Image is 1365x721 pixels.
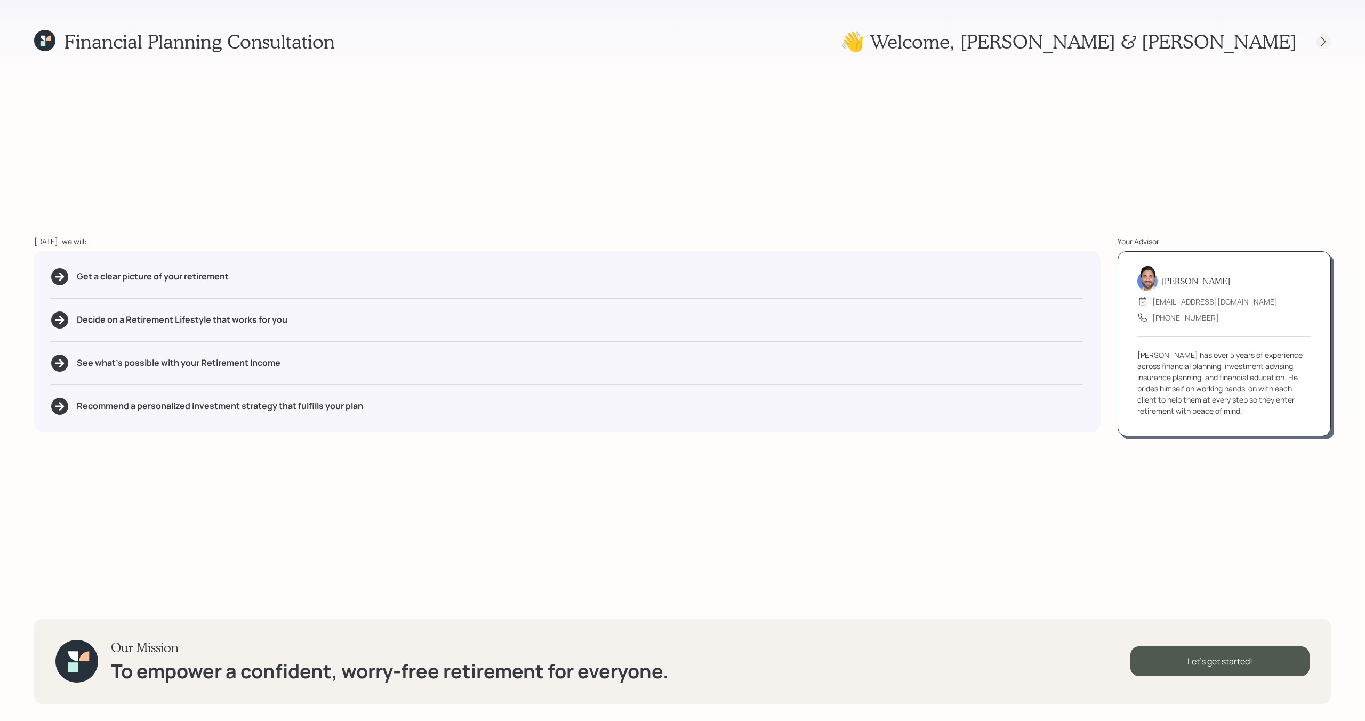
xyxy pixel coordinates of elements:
h1: Financial Planning Consultation [64,30,335,53]
h3: Our Mission [111,640,669,655]
div: Your Advisor [1118,236,1331,247]
div: [EMAIL_ADDRESS][DOMAIN_NAME] [1152,296,1278,307]
h5: Get a clear picture of your retirement [77,271,229,282]
h5: Recommend a personalized investment strategy that fulfills your plan [77,401,363,411]
div: [PERSON_NAME] has over 5 years of experience across financial planning, investment advising, insu... [1137,349,1311,416]
img: michael-russo-headshot.png [1137,266,1158,291]
div: Let's get started! [1130,646,1310,676]
h1: 👋 Welcome , [PERSON_NAME] & [PERSON_NAME] [840,30,1297,53]
h5: [PERSON_NAME] [1162,276,1230,286]
h5: Decide on a Retirement Lifestyle that works for you [77,315,287,325]
h5: See what's possible with your Retirement Income [77,358,280,368]
h1: To empower a confident, worry-free retirement for everyone. [111,660,669,683]
div: [PHONE_NUMBER] [1152,312,1219,323]
div: [DATE], we will: [34,236,1101,247]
